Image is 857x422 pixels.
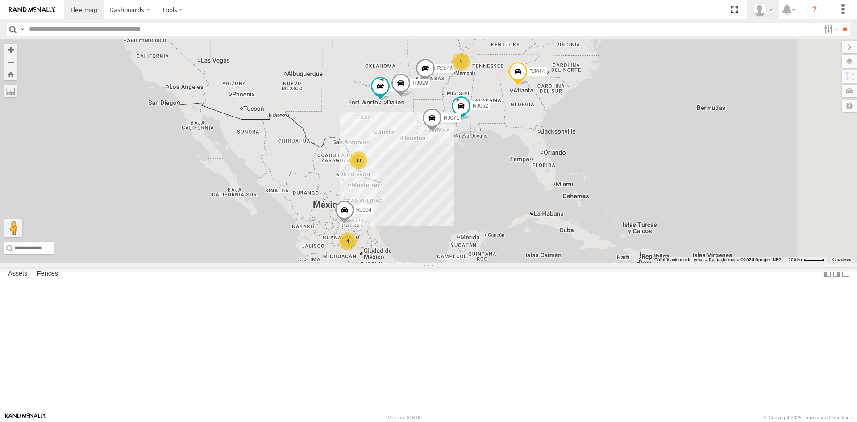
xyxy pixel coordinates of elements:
i: ? [807,3,822,17]
button: Zoom out [4,56,17,68]
a: Condiciones (se abre en una nueva pestaña) [832,258,851,262]
div: 4 [339,232,357,250]
label: Search Filter Options [820,23,840,36]
button: Arrastra el hombrecito naranja al mapa para abrir Street View [4,219,22,237]
button: Zoom in [4,44,17,56]
span: RJ004 [356,207,372,213]
span: RJ052 [473,103,488,109]
img: rand-logo.svg [9,7,55,13]
button: Zoom Home [4,68,17,80]
span: RJ014 [529,68,545,75]
label: Dock Summary Table to the Right [832,267,841,280]
div: XPD GLOBAL [750,3,776,17]
button: Combinaciones de teclas [654,257,703,263]
label: Fences [33,268,62,280]
label: Assets [4,268,32,280]
label: Measure [4,85,17,97]
span: RJ071 [444,115,459,121]
div: Version: 306.00 [388,415,422,420]
label: Hide Summary Table [841,267,850,280]
a: Visit our Website [5,413,46,422]
div: 2 [452,53,470,71]
div: 13 [349,151,367,169]
button: Escala del mapa: 200 km por 42 píxeles [786,257,827,263]
span: 200 km [788,257,803,262]
span: Datos del mapa ©2025 Google, INEGI [709,257,783,262]
a: Terms and Conditions [805,415,852,420]
label: Dock Summary Table to the Left [823,267,832,280]
span: RJ029 [412,80,428,86]
div: © Copyright 2025 - [763,415,852,420]
span: RJ046 [437,65,453,71]
label: Map Settings [842,100,857,112]
label: Search Query [19,23,26,36]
